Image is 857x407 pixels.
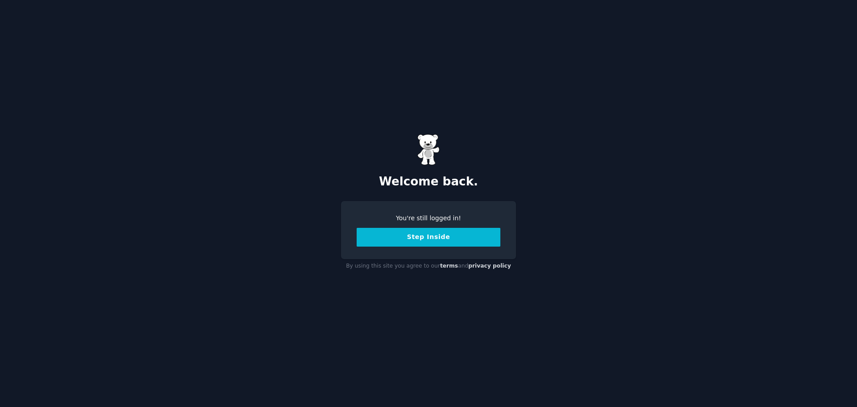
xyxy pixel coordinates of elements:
a: Step Inside [357,233,500,240]
a: terms [440,263,458,269]
img: Gummy Bear [417,134,440,165]
div: By using this site you agree to our and [341,259,516,273]
div: You're still logged in! [357,214,500,223]
h2: Welcome back. [341,175,516,189]
a: privacy policy [468,263,511,269]
button: Step Inside [357,228,500,247]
